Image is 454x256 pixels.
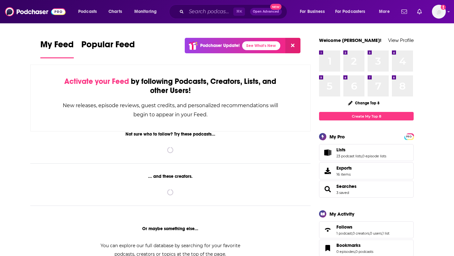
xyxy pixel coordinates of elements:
[336,172,352,177] span: 16 items
[441,5,446,10] svg: Add a profile image
[405,134,413,139] a: PRO
[336,147,386,153] a: Lists
[335,7,365,16] span: For Podcasters
[336,165,352,171] span: Exports
[321,148,334,157] a: Lists
[369,231,370,236] span: ,
[331,7,375,17] button: open menu
[321,244,334,253] a: Bookmarks
[321,166,334,175] span: Exports
[329,211,354,217] div: My Activity
[336,154,362,158] a: 23 podcast lists
[344,99,383,107] button: Change Top 8
[40,39,74,54] span: My Feed
[399,6,410,17] a: Show notifications dropdown
[432,5,446,19] img: User Profile
[379,7,390,16] span: More
[355,249,373,254] a: 0 podcasts
[175,4,293,19] div: Search podcasts, credits, & more...
[250,8,282,15] button: Open AdvancedNew
[108,7,122,16] span: Charts
[78,7,97,16] span: Podcasts
[319,37,381,43] a: Welcome [PERSON_NAME]!
[30,131,311,137] div: Not sure who to follow? Try these podcasts...
[336,224,352,230] span: Follows
[74,7,105,17] button: open menu
[319,112,414,120] a: Create My Top 8
[321,185,334,194] a: Searches
[64,77,129,86] span: Activate your Feed
[319,181,414,198] span: Searches
[253,10,279,13] span: Open Advanced
[329,134,345,140] div: My Pro
[134,7,157,16] span: Monitoring
[81,39,135,54] span: Popular Feed
[295,7,333,17] button: open menu
[375,7,398,17] button: open menu
[62,77,279,95] div: by following Podcasts, Creators, Lists, and other Users!
[362,154,386,158] a: 0 episode lists
[382,231,389,236] a: 1 list
[30,174,311,179] div: ... and these creators.
[104,7,126,17] a: Charts
[319,221,414,238] span: Follows
[370,231,382,236] a: 0 users
[415,6,424,17] a: Show notifications dropdown
[319,144,414,161] span: Lists
[336,249,355,254] a: 0 episodes
[30,226,311,231] div: Or maybe something else...
[300,7,325,16] span: For Business
[319,162,414,179] a: Exports
[336,242,373,248] a: Bookmarks
[336,224,389,230] a: Follows
[336,231,352,236] a: 1 podcast
[352,231,369,236] a: 0 creators
[336,147,346,153] span: Lists
[336,183,357,189] a: Searches
[336,190,349,195] a: 3 saved
[200,43,240,48] p: Podchaser Update!
[62,101,279,119] div: New releases, episode reviews, guest credits, and personalized recommendations will begin to appe...
[233,8,245,16] span: ⌘ K
[432,5,446,19] button: Show profile menu
[336,242,361,248] span: Bookmarks
[270,4,282,10] span: New
[130,7,165,17] button: open menu
[40,39,74,58] a: My Feed
[388,37,414,43] a: View Profile
[432,5,446,19] span: Logged in as hconnor
[321,225,334,234] a: Follows
[5,6,66,18] img: Podchaser - Follow, Share and Rate Podcasts
[242,41,280,50] a: See What's New
[81,39,135,58] a: Popular Feed
[186,7,233,17] input: Search podcasts, credits, & more...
